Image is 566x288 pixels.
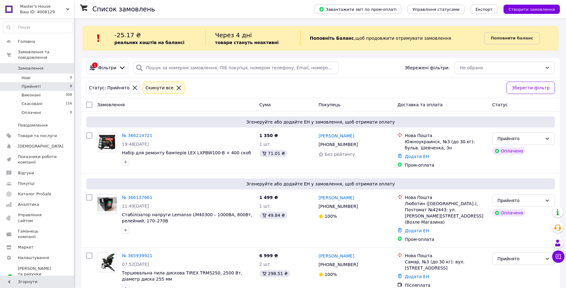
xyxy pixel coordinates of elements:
[18,39,35,44] span: Головна
[319,195,354,201] a: [PERSON_NAME]
[122,133,152,138] a: № 366214721
[97,132,117,152] a: Фото товару
[20,4,66,9] span: Master's House
[405,228,429,233] a: Додати ЕН
[405,162,487,168] div: Пром-оплата
[412,7,460,12] span: Управління статусами
[18,212,57,223] span: Управління сайтом
[319,253,354,259] a: [PERSON_NAME]
[18,202,39,207] span: Аналітика
[492,147,525,155] div: Оплачено
[507,82,555,94] button: Зберегти фільтр
[460,64,542,71] div: Не обрано
[122,262,149,267] span: 07:52[DATE]
[18,123,48,128] span: Повідомлення
[310,36,354,41] b: Поповніть Баланс
[484,32,540,44] a: Поповнити баланс
[497,255,542,262] div: Прийнято
[114,31,141,39] span: -25.17 ₴
[300,31,484,46] div: , щоб продовжити отримувати замовлення
[114,40,184,45] b: реальних коштів на балансі
[405,65,450,71] span: Збережені фільтри:
[70,110,72,116] span: 0
[97,194,117,214] a: Фото товару
[144,84,175,91] div: Cкинути все
[18,181,34,186] span: Покупці
[122,150,251,155] a: Набір для ремонту бамперів LEX LXPBW100-B + 400 скоб
[66,92,72,98] span: 308
[405,259,487,271] div: Самар, №3 (до 30 кг): вул. [STREET_ADDRESS]
[18,144,63,149] span: [DEMOGRAPHIC_DATA]
[94,34,103,43] img: :exclamation:
[133,62,339,74] input: Пошук за номером замовлення, ПІБ покупця, номером телефону, Email, номером накладної
[259,102,271,107] span: Cума
[405,154,429,159] a: Додати ЕН
[325,272,337,277] span: 100%
[508,7,555,12] span: Створити замовлення
[319,6,396,12] span: Завантажити звіт по пром-оплаті
[22,110,41,116] span: Оплачені
[98,65,116,71] span: Фільтри
[259,270,290,277] div: 298.51 ₴
[122,253,152,258] a: № 365939921
[22,101,42,107] span: Скасовані
[122,270,242,282] a: Торцювальна пила дискова TIREX TRMS250, 2500 Вт, діаметр диска 255 мм
[18,66,43,71] span: Замовлення
[70,84,72,89] span: 8
[22,75,30,81] span: Нові
[259,133,278,138] span: 1 350 ₴
[259,253,278,258] span: 6 999 ₴
[122,142,149,147] span: 19:48[DATE]
[20,9,74,15] div: Ваш ID: 4008129
[18,170,34,176] span: Відгуки
[215,40,279,45] b: товари стануть неактивні
[89,181,552,187] span: Згенеруйте або додайте ЕН у замовлення, щоб отримати оплату
[98,135,117,150] img: Фото товару
[259,204,271,209] span: 1 шт.
[97,102,125,107] span: Замовлення
[405,274,429,279] a: Додати ЕН
[492,102,508,107] span: Статус
[18,154,57,165] span: Показники роботи компанії
[122,204,149,209] span: 11:49[DATE]
[512,84,550,91] span: Зберегти фільтр
[18,191,51,197] span: Каталог ProSale
[18,255,49,261] span: Налаштування
[491,36,533,40] b: Поповнити баланс
[407,5,464,14] button: Управління статусами
[89,119,552,125] span: Згенеруйте або додайте ЕН у замовлення, щоб отримати оплату
[476,7,493,12] span: Експорт
[122,212,252,223] a: Стабілізатор напруги Lemanso LM40300 – 1000ВА, 800Вт, релейний, 170–270В
[405,132,487,139] div: Нова Пошта
[18,133,57,139] span: Товари та послуги
[259,262,271,267] span: 2 шт.
[97,253,117,272] a: Фото товару
[22,84,41,89] span: Прийняті
[314,5,401,14] button: Завантажити звіт по пром-оплаті
[18,229,57,240] span: Гаманець компанії
[70,75,72,81] span: 0
[259,212,287,219] div: 49.84 ₴
[552,250,564,263] button: Чат з покупцем
[397,102,443,107] span: Доставка та оплата
[497,6,560,11] a: Створити замовлення
[98,197,117,211] img: Фото товару
[504,5,560,14] button: Створити замовлення
[259,142,271,147] span: 1 шт.
[319,102,340,107] span: Покупець
[497,197,542,204] div: Прийнято
[98,253,117,272] img: Фото товару
[319,133,354,139] a: [PERSON_NAME]
[497,135,542,142] div: Прийнято
[215,31,252,39] span: Через 4 дні
[92,6,155,13] h1: Список замовлень
[325,152,355,157] span: Без рейтингу
[317,202,359,211] div: [PHONE_NUMBER]
[259,195,278,200] span: 1 499 ₴
[492,209,525,217] div: Оплачено
[471,5,498,14] button: Експорт
[88,84,131,91] div: Статус: Прийнято
[405,194,487,201] div: Нова Пошта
